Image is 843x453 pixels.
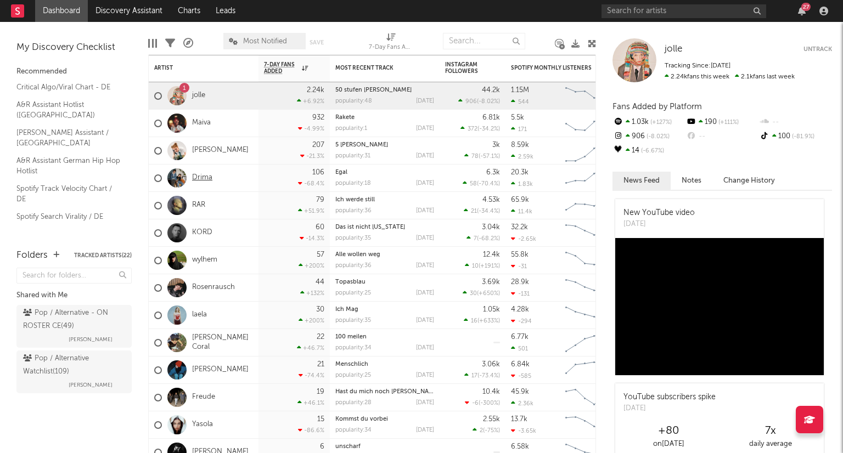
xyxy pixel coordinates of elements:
[192,173,212,183] a: Drima
[317,333,324,341] div: 22
[312,114,324,121] div: 932
[480,428,483,434] span: 2
[623,403,716,414] div: [DATE]
[480,154,498,160] span: -57.1 %
[192,283,235,292] a: Rosenrausch
[416,427,434,433] div: [DATE]
[416,372,434,378] div: [DATE]
[560,82,610,110] svg: Chart title
[16,41,132,54] div: My Discovery Checklist
[335,153,370,159] div: popularity: 31
[148,27,157,59] div: Edit Columns
[16,183,121,205] a: Spotify Track Velocity Chart / DE
[511,427,536,434] div: -3.65k
[759,129,832,144] div: 100
[416,290,434,296] div: [DATE]
[511,65,593,71] div: Spotify Monthly Listeners
[612,172,671,190] button: News Feed
[560,302,610,329] svg: Chart title
[335,334,434,340] div: 100 meilen
[16,99,121,121] a: A&R Assistant Hotlist ([GEOGRAPHIC_DATA])
[712,172,786,190] button: Change History
[801,3,811,11] div: 27
[335,142,388,148] a: 5 [PERSON_NAME]
[560,247,610,274] svg: Chart title
[299,317,324,324] div: +200 %
[312,141,324,149] div: 207
[464,372,500,379] div: ( )
[665,44,682,55] a: jolle
[618,424,720,438] div: +80
[511,224,528,231] div: 32.2k
[416,180,434,186] div: [DATE]
[16,268,132,284] input: Search for folders...
[685,115,758,129] div: 190
[790,134,814,140] span: -81.9 %
[602,4,766,18] input: Search for artists
[335,197,375,203] a: Ich werde still
[335,263,372,269] div: popularity: 36
[335,115,434,121] div: Rakete
[560,192,610,219] svg: Chart title
[511,318,532,325] div: -294
[154,65,237,71] div: Artist
[335,142,434,148] div: 5 TB Geduld
[445,61,484,75] div: Instagram Followers
[192,333,253,352] a: [PERSON_NAME] Coral
[482,361,500,368] div: 3.06k
[416,153,434,159] div: [DATE]
[416,345,434,351] div: [DATE]
[16,350,132,393] a: Pop / Alternative Watchlist(109)[PERSON_NAME]
[298,125,324,132] div: -4.99 %
[316,306,324,313] div: 30
[416,400,434,406] div: [DATE]
[369,27,413,59] div: 7-Day Fans Added (7-Day Fans Added)
[485,428,498,434] span: -75 %
[798,7,806,15] button: 27
[335,65,418,71] div: Most Recent Track
[335,87,412,93] a: 50 stufen [PERSON_NAME]
[560,411,610,439] svg: Chart title
[511,87,529,94] div: 1.15M
[335,427,372,433] div: popularity: 34
[335,361,434,367] div: Menschlich
[560,274,610,302] svg: Chart title
[335,115,355,121] a: Rakete
[16,228,121,240] a: Apple Top 200 / DE
[463,290,500,297] div: ( )
[612,115,685,129] div: 1.03k
[618,438,720,451] div: on [DATE]
[479,99,498,105] span: -8.02 %
[665,73,795,80] span: 2.1k fans last week
[482,279,500,286] div: 3.69k
[192,310,207,320] a: laela
[479,181,498,187] span: -70.4 %
[192,118,211,128] a: Maiva
[192,91,205,100] a: jolle
[560,110,610,137] svg: Chart title
[486,169,500,176] div: 6.3k
[335,416,434,422] div: Kommst du vorbei
[335,334,367,340] a: 100 meilen
[460,125,500,132] div: ( )
[511,180,533,188] div: 1.83k
[335,444,361,450] a: unscharf
[192,228,212,237] a: KORD
[317,388,324,395] div: 19
[479,236,498,242] span: -68.2 %
[479,318,498,324] span: +633 %
[335,98,372,104] div: popularity: 48
[74,253,132,258] button: Tracked Artists(22)
[511,114,524,121] div: 5.5k
[511,443,529,450] div: 6.58k
[335,235,371,241] div: popularity: 35
[511,153,533,160] div: 2.59k
[511,141,529,149] div: 8.59k
[465,262,500,269] div: ( )
[316,196,324,203] div: 79
[560,137,610,165] svg: Chart title
[192,201,205,210] a: RAR
[320,443,324,450] div: 6
[511,208,532,215] div: 11.4k
[511,126,527,133] div: 171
